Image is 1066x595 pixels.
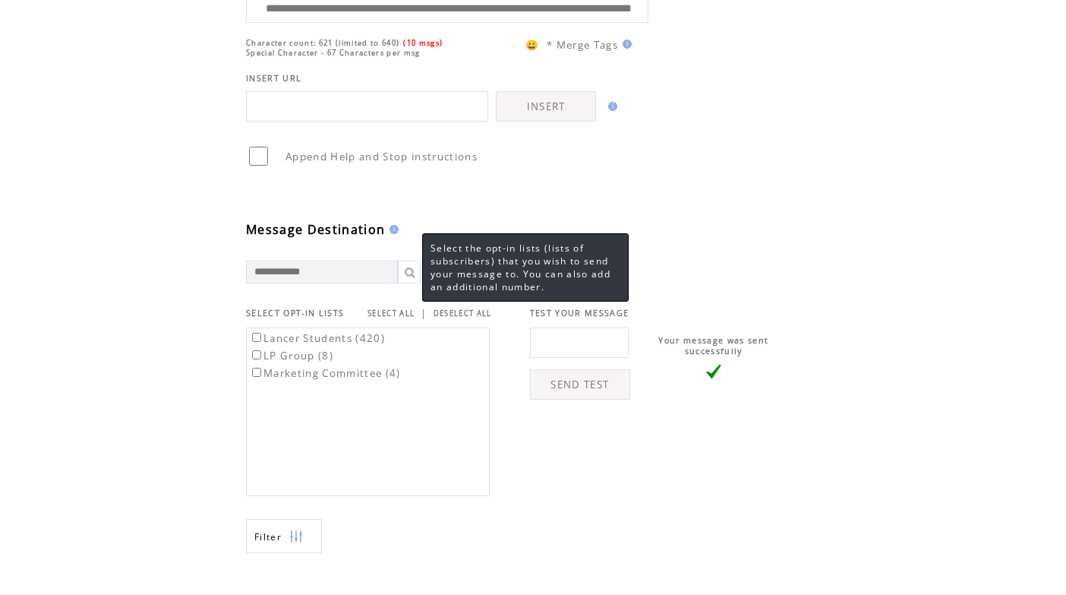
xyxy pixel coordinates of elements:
img: help.gif [618,40,632,49]
img: vLarge.png [706,364,721,379]
a: SEND TEST [530,369,630,400]
a: INSERT [496,91,596,122]
span: Special Character - 67 Characters per msg [246,48,421,58]
span: (10 msgs) [403,38,443,48]
span: TEST YOUR MESSAGE [530,308,629,318]
span: | [421,306,427,320]
label: Marketing Committee (4) [249,366,401,380]
img: help.gif [604,102,617,111]
span: Show filters [254,530,282,543]
span: Append Help and Stop instructions [285,150,478,163]
a: DESELECT ALL [434,309,492,318]
label: Lancer Students (420) [249,331,385,345]
img: help.gif [385,225,399,234]
span: Message Destination [246,221,385,238]
a: Filter [246,519,322,553]
label: LP Group (8) [249,349,333,362]
span: Your message was sent successfully [658,335,768,356]
img: filters.png [289,520,303,554]
span: Character count: 621 (limited to 640) [246,38,399,48]
input: LP Group (8) [252,350,261,359]
input: Marketing Committee (4) [252,368,261,377]
a: SELECT ALL [367,309,415,318]
span: SELECT OPT-IN LISTS [246,308,344,318]
span: Select the opt-in lists (lists of subscribers) that you wish to send your message to. You can als... [430,242,610,293]
input: Lancer Students (420) [252,333,261,342]
span: INSERT URL [246,73,301,84]
span: * Merge Tags [547,38,618,52]
span: 😀 [525,38,539,52]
